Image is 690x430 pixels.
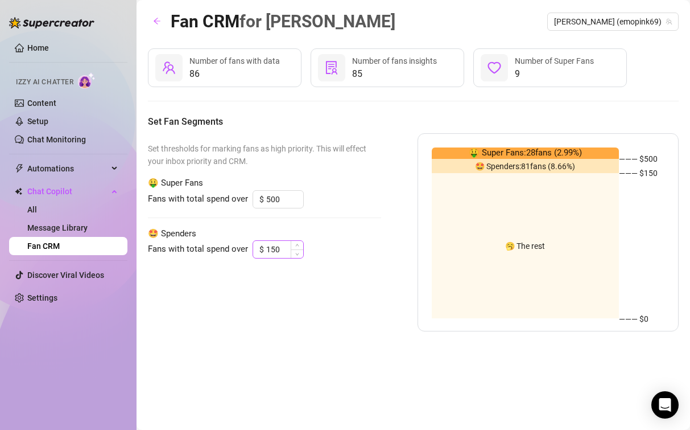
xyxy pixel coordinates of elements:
span: Number of fans insights [352,56,437,65]
span: Increase Value [291,241,303,249]
span: 🤑 Super Fans [148,177,381,190]
a: Discover Viral Videos [27,271,104,280]
a: Chat Monitoring [27,135,86,144]
a: Message Library [27,223,88,232]
span: Fans with total spend over [148,193,248,206]
a: Content [27,99,56,108]
a: Home [27,43,49,52]
a: Setup [27,117,48,126]
span: team [666,18,672,25]
img: AI Chatter [78,72,96,89]
a: All [27,205,37,214]
span: Fans with total spend over [148,243,248,256]
input: 150 [266,241,303,258]
article: Fan CRM [171,8,395,35]
span: down [295,252,299,256]
span: heart [487,61,501,75]
a: Fan CRM [27,241,60,251]
span: Izzy AI Chatter [16,77,73,88]
img: Chat Copilot [15,187,22,195]
h5: Set Fan Segments [148,115,679,129]
img: logo-BBDzfeDw.svg [9,17,94,28]
div: Open Intercom Messenger [651,391,679,419]
span: Chat Copilot [27,182,108,200]
span: 🤩 Spenders [148,227,381,241]
span: solution [325,61,338,75]
span: up [295,243,299,247]
span: thunderbolt [15,164,24,173]
input: 500 [266,191,303,208]
span: for [PERSON_NAME] [239,11,395,31]
span: Set thresholds for marking fans as high priority. This will effect your inbox priority and CRM. [148,142,381,167]
span: Number of fans with data [189,56,280,65]
a: Settings [27,293,57,302]
span: Decrease Value [291,249,303,258]
span: 9 [515,67,594,81]
span: team [162,61,176,75]
span: 85 [352,67,437,81]
span: Automations [27,159,108,178]
span: 🤑 Super Fans: 28 fans ( 2.99 %) [469,146,582,160]
span: Number of Super Fans [515,56,594,65]
span: Britney (emopink69) [554,13,672,30]
span: 86 [189,67,280,81]
span: arrow-left [153,17,161,25]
